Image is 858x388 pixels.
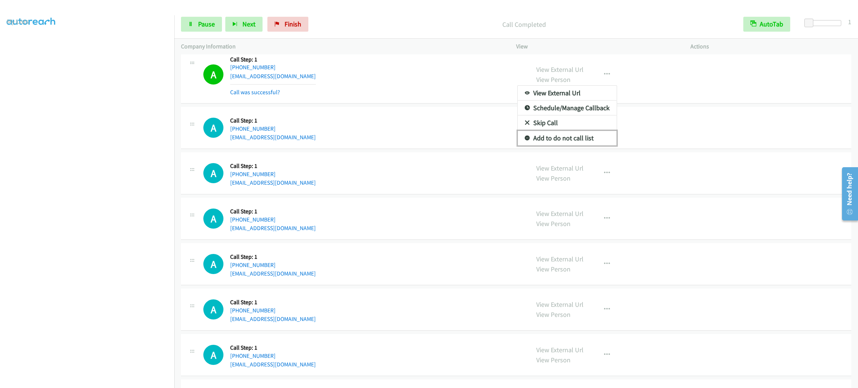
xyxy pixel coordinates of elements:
[518,115,617,130] a: Skip Call
[203,254,223,274] div: The call is yet to be attempted
[203,254,223,274] h1: A
[203,299,223,319] h1: A
[203,299,223,319] div: The call is yet to be attempted
[203,209,223,229] h1: A
[203,163,223,183] div: The call is yet to be attempted
[518,131,617,146] a: Add to do not call list
[203,209,223,229] div: The call is yet to be attempted
[518,101,617,115] a: Schedule/Manage Callback
[836,164,858,223] iframe: Resource Center
[203,345,223,365] h1: A
[7,17,29,26] a: My Lists
[7,33,174,387] iframe: To enrich screen reader interactions, please activate Accessibility in Grammarly extension settings
[203,118,223,138] h1: A
[203,345,223,365] div: The call is yet to be attempted
[203,163,223,183] h1: A
[518,86,617,101] a: View External Url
